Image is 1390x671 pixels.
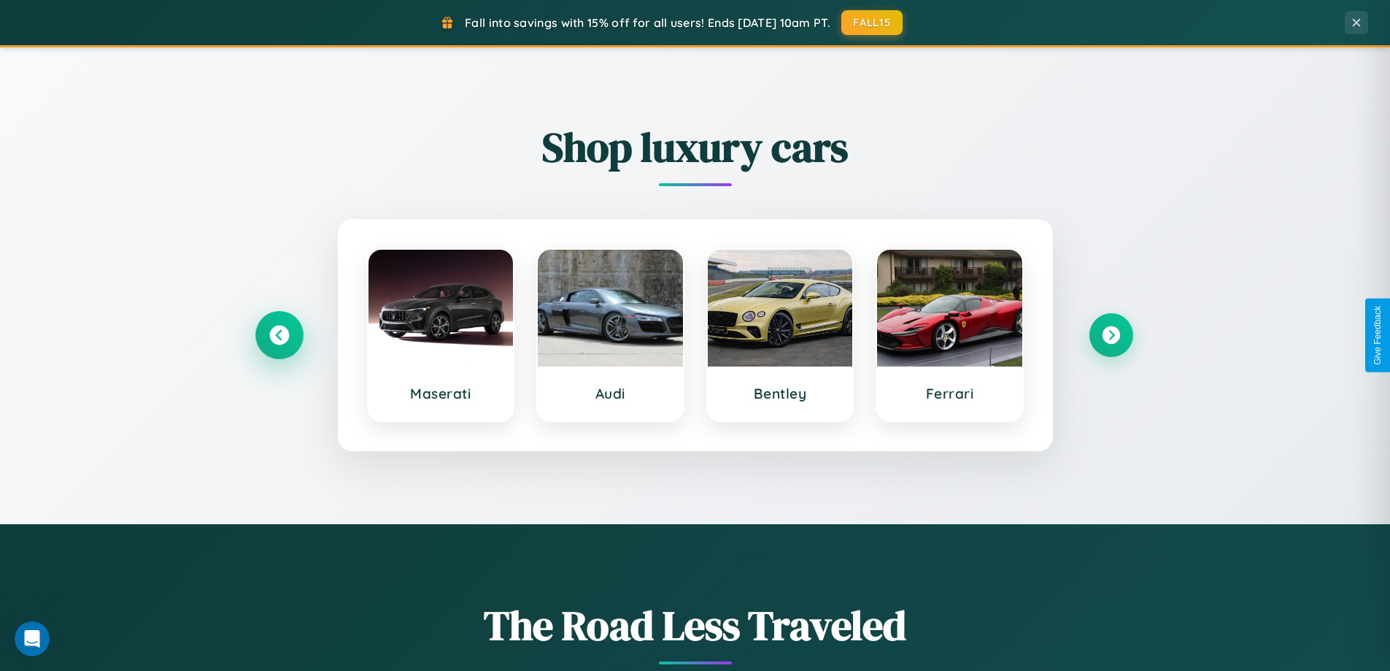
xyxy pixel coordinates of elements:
[258,597,1133,653] h1: The Road Less Traveled
[552,385,668,402] h3: Audi
[465,15,830,30] span: Fall into savings with 15% off for all users! Ends [DATE] 10am PT.
[1372,306,1383,365] div: Give Feedback
[15,621,50,656] iframe: Intercom live chat
[892,385,1008,402] h3: Ferrari
[722,385,838,402] h3: Bentley
[841,10,903,35] button: FALL15
[258,119,1133,175] h2: Shop luxury cars
[383,385,499,402] h3: Maserati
